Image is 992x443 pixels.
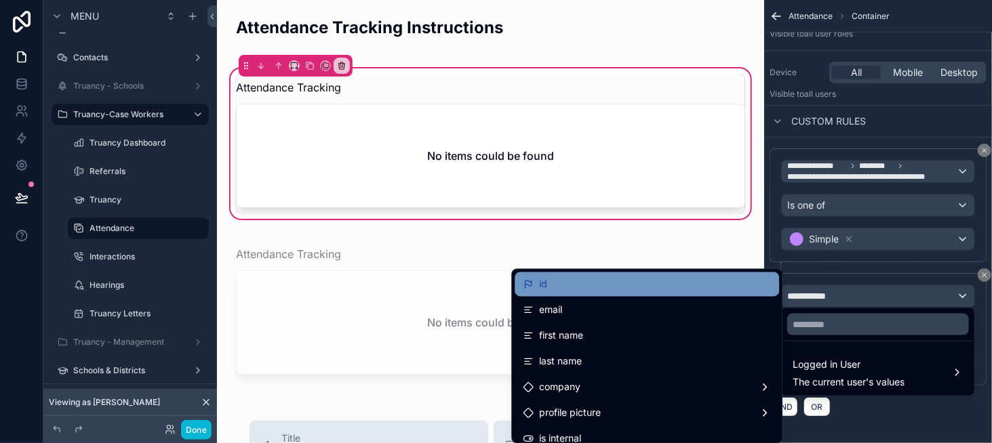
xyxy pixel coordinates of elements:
span: first name [539,328,583,344]
span: id [539,276,547,293]
span: last name [539,354,582,370]
span: Logged in User [793,356,905,373]
span: The current user's values [793,375,905,389]
span: profile picture [539,405,601,421]
span: email [539,302,562,318]
span: company [539,379,580,396]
